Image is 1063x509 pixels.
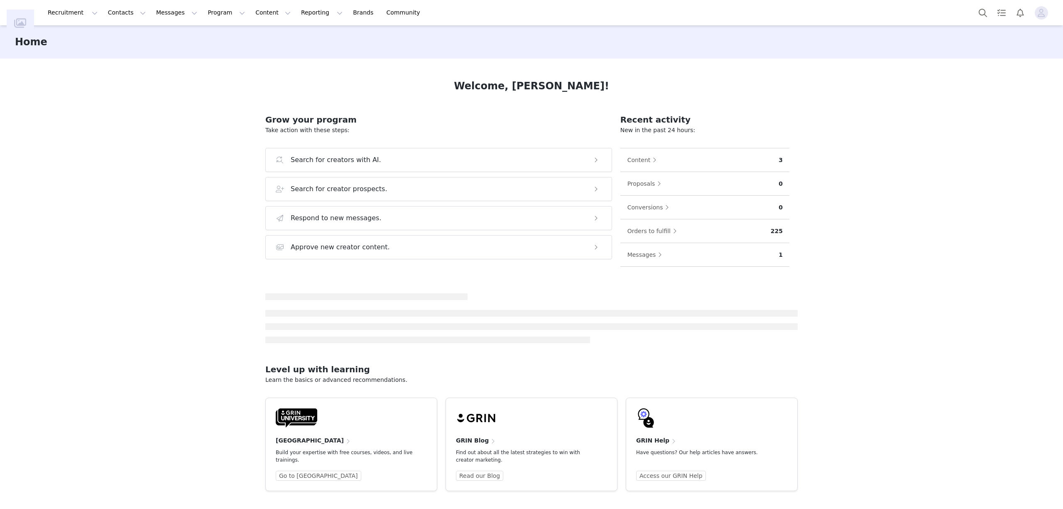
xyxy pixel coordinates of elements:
[779,180,783,188] p: 0
[265,363,798,376] h2: Level up with learning
[265,235,612,259] button: Approve new creator content.
[779,203,783,212] p: 0
[627,177,666,190] button: Proposals
[456,449,594,464] p: Find out about all the latest strategies to win with creator marketing.
[454,79,609,93] h1: Welcome, [PERSON_NAME]!
[636,449,774,456] p: Have questions? Our help articles have answers.
[1037,6,1045,20] div: avatar
[265,113,612,126] h2: Grow your program
[151,3,202,22] button: Messages
[636,436,669,445] h4: GRIN Help
[627,201,674,214] button: Conversions
[456,436,489,445] h4: GRIN Blog
[1011,3,1029,22] button: Notifications
[636,408,656,428] img: GRIN-help-icon.svg
[296,3,348,22] button: Reporting
[43,3,103,22] button: Recruitment
[265,206,612,230] button: Respond to new messages.
[974,3,992,22] button: Search
[265,177,612,201] button: Search for creator prospects.
[291,213,382,223] h3: Respond to new messages.
[456,408,497,428] img: grin-logo-black.svg
[265,376,798,384] p: Learn the basics or advanced recommendations.
[276,471,361,481] a: Go to [GEOGRAPHIC_DATA]
[627,248,666,261] button: Messages
[203,3,250,22] button: Program
[265,126,612,135] p: Take action with these steps:
[250,3,296,22] button: Content
[620,113,789,126] h2: Recent activity
[276,408,317,428] img: GRIN-University-Logo-Black.svg
[103,3,151,22] button: Contacts
[771,227,783,236] p: 225
[265,148,612,172] button: Search for creators with AI.
[627,224,681,238] button: Orders to fulfill
[291,242,390,252] h3: Approve new creator content.
[15,34,47,49] h3: Home
[620,126,789,135] p: New in the past 24 hours:
[1030,6,1056,20] button: Profile
[627,153,661,167] button: Content
[636,471,706,481] a: Access our GRIN Help
[276,449,414,464] p: Build your expertise with free courses, videos, and live trainings.
[779,251,783,259] p: 1
[779,156,783,165] p: 3
[348,3,381,22] a: Brands
[456,471,503,481] a: Read our Blog
[992,3,1011,22] a: Tasks
[276,436,344,445] h4: [GEOGRAPHIC_DATA]
[291,155,381,165] h3: Search for creators with AI.
[382,3,429,22] a: Community
[291,184,387,194] h3: Search for creator prospects.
